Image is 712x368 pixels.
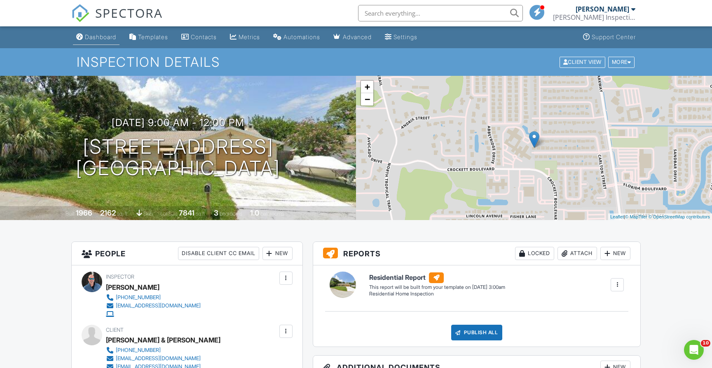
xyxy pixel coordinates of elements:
[330,30,375,45] a: Advanced
[112,117,244,128] h3: [DATE] 9:00 am - 12:00 pm
[262,247,293,260] div: New
[361,81,373,93] a: Zoom in
[361,93,373,105] a: Zoom out
[358,5,523,21] input: Search everything...
[559,59,607,65] a: Client View
[117,211,129,217] span: sq. ft.
[553,13,635,21] div: Lucas Inspection Services
[515,247,554,260] div: Locked
[160,211,178,217] span: Lot Size
[143,211,152,217] span: slab
[71,4,89,22] img: The Best Home Inspection Software - Spectora
[313,242,640,265] h3: Reports
[126,30,171,45] a: Templates
[451,325,503,340] div: Publish All
[608,56,635,68] div: More
[116,355,201,362] div: [EMAIL_ADDRESS][DOMAIN_NAME]
[220,211,242,217] span: bedrooms
[73,30,119,45] a: Dashboard
[214,209,218,217] div: 3
[106,281,159,293] div: [PERSON_NAME]
[343,33,372,40] div: Advanced
[684,340,704,360] iframe: Intercom live chat
[116,347,161,354] div: [PHONE_NUMBER]
[116,302,201,309] div: [EMAIL_ADDRESS][DOMAIN_NAME]
[138,33,168,40] div: Templates
[71,11,163,28] a: SPECTORA
[283,33,320,40] div: Automations
[85,33,116,40] div: Dashboard
[106,346,214,354] a: [PHONE_NUMBER]
[179,209,194,217] div: 7841
[191,33,217,40] div: Contacts
[116,294,161,301] div: [PHONE_NUMBER]
[608,213,712,220] div: |
[106,293,201,302] a: [PHONE_NUMBER]
[106,327,124,333] span: Client
[369,284,505,291] div: This report will be built from your template on [DATE] 3:00am
[196,211,206,217] span: sq.ft.
[106,354,214,363] a: [EMAIL_ADDRESS][DOMAIN_NAME]
[227,30,263,45] a: Metrics
[610,214,624,219] a: Leaflet
[178,30,220,45] a: Contacts
[76,136,280,180] h1: [STREET_ADDRESS] [GEOGRAPHIC_DATA]
[560,56,605,68] div: Client View
[106,302,201,310] a: [EMAIL_ADDRESS][DOMAIN_NAME]
[178,247,259,260] div: Disable Client CC Email
[100,209,116,217] div: 2162
[369,291,505,298] div: Residential Home Inspection
[106,334,220,346] div: [PERSON_NAME] & [PERSON_NAME]
[701,340,710,347] span: 10
[260,211,284,217] span: bathrooms
[393,33,417,40] div: Settings
[239,33,260,40] div: Metrics
[95,4,163,21] span: SPECTORA
[580,30,639,45] a: Support Center
[600,247,630,260] div: New
[649,214,710,219] a: © OpenStreetMap contributors
[106,274,134,280] span: Inspector
[270,30,323,45] a: Automations (Basic)
[625,214,647,219] a: © MapTiler
[72,242,302,265] h3: People
[576,5,629,13] div: [PERSON_NAME]
[76,209,92,217] div: 1966
[369,272,505,283] h6: Residential Report
[382,30,421,45] a: Settings
[66,211,75,217] span: Built
[557,247,597,260] div: Attach
[592,33,636,40] div: Support Center
[250,209,259,217] div: 1.0
[77,55,636,69] h1: Inspection Details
